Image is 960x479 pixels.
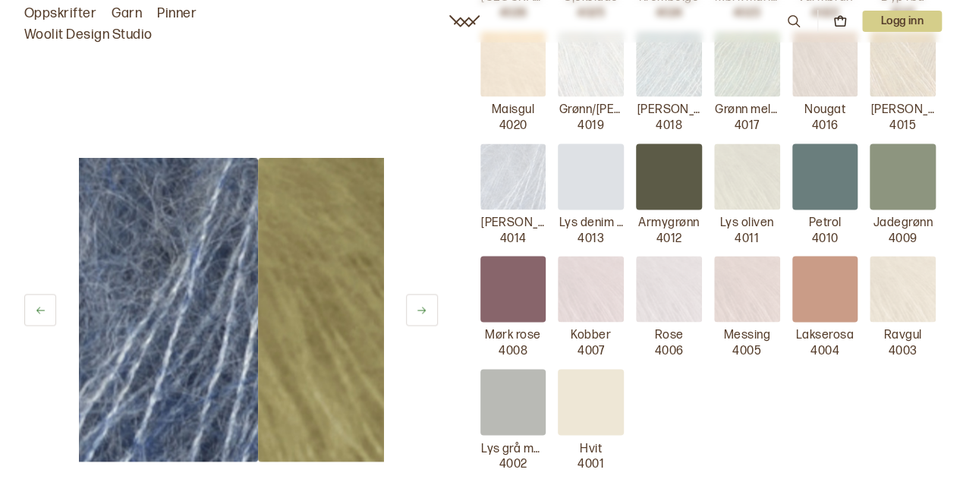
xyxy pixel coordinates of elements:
[870,256,936,322] img: Ravgul
[559,216,623,232] p: Lys denim melert
[499,232,526,247] p: 4014
[24,24,153,46] a: Woolit Design Studio
[636,256,702,322] img: Rose
[792,31,858,97] img: Nougat
[578,118,604,134] p: 4019
[735,232,759,247] p: 4011
[715,102,779,118] p: Grønn melert
[571,328,611,344] p: Kobber
[499,456,527,472] p: 4002
[804,102,845,118] p: Nougat
[654,344,683,360] p: 4006
[656,232,681,247] p: 4012
[558,256,624,322] img: Kobber
[810,344,839,360] p: 4004
[714,143,780,210] img: Lys oliven
[481,216,545,232] p: [PERSON_NAME]
[157,3,197,24] a: Pinner
[871,102,935,118] p: [PERSON_NAME]
[811,118,838,134] p: 4016
[808,216,841,232] p: Petrol
[558,31,624,97] img: Grønn/rose melert
[578,456,604,472] p: 4001
[578,344,604,360] p: 4007
[258,158,562,462] img: Bilde av garn
[112,3,142,24] a: Garn
[485,328,540,344] p: Mørk rose
[24,3,96,24] a: Oppskrifter
[811,232,838,247] p: 4010
[637,102,700,118] p: [PERSON_NAME]
[735,118,760,134] p: 4017
[480,143,546,210] img: Denim melert
[873,216,932,232] p: Jadegrønn
[714,256,780,322] img: Messing
[720,216,774,232] p: Lys oliven
[654,328,683,344] p: Rose
[732,344,761,360] p: 4005
[499,344,527,360] p: 4008
[449,15,480,27] a: Woolit
[714,31,780,97] img: Grønn melert
[889,232,918,247] p: 4009
[884,328,922,344] p: Ravgul
[578,232,604,247] p: 4013
[796,328,854,344] p: Lakserosa
[481,441,545,457] p: Lys grå melert
[499,118,527,134] p: 4020
[636,31,702,97] img: Petrol Melert
[723,328,770,344] p: Messing
[638,216,699,232] p: Armygrønn
[480,31,546,97] img: Maisgul
[870,31,936,97] img: Gul melert
[862,11,942,32] p: Logg inn
[559,102,623,118] p: Grønn/[PERSON_NAME]
[656,118,682,134] p: 4018
[862,11,942,32] button: User dropdown
[889,118,916,134] p: 4015
[889,344,918,360] p: 4003
[580,441,602,457] p: Hvit
[492,102,534,118] p: Maisgul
